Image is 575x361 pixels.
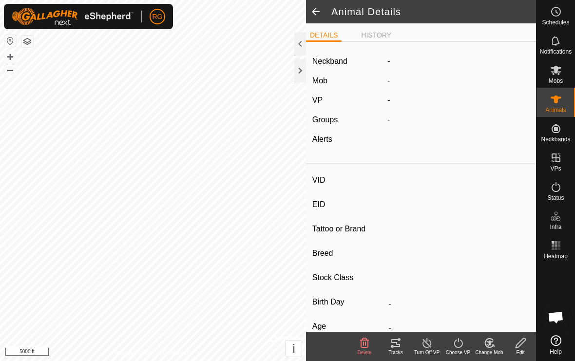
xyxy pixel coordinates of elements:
label: Tattoo or Brand [312,223,385,235]
span: VPs [550,166,561,171]
label: Age [312,320,385,333]
span: Animals [545,107,566,113]
h2: Animal Details [331,6,536,18]
div: Choose VP [442,349,474,356]
span: Neckbands [541,136,570,142]
div: Open chat [541,303,571,332]
span: Heatmap [544,253,568,259]
label: VID [312,174,385,187]
a: Privacy Policy [115,348,151,357]
img: Gallagher Logo [12,8,134,25]
label: Mob [312,76,327,85]
button: – [4,64,16,76]
div: Turn Off VP [411,349,442,356]
label: Neckband [312,56,347,67]
span: Status [547,195,564,201]
span: i [292,342,295,355]
span: - [387,76,390,85]
div: Edit [505,349,536,356]
li: DETAILS [306,30,342,42]
span: Notifications [540,49,572,55]
button: Reset Map [4,35,16,47]
span: RG [153,12,163,22]
span: Delete [358,350,372,355]
button: Map Layers [21,36,33,47]
label: Alerts [312,135,332,143]
label: Groups [312,115,338,124]
div: Tracks [380,349,411,356]
div: - [383,114,534,126]
a: Help [537,331,575,359]
li: HISTORY [357,30,395,40]
label: EID [312,198,385,211]
div: Change Mob [474,349,505,356]
app-display-virtual-paddock-transition: - [387,96,390,104]
label: Breed [312,247,385,260]
label: Stock Class [312,271,385,284]
button: i [286,341,302,357]
label: - [387,56,390,67]
span: Schedules [542,19,569,25]
button: + [4,51,16,63]
span: Mobs [549,78,563,84]
label: VP [312,96,323,104]
a: Contact Us [163,348,192,357]
span: Help [550,349,562,355]
span: Infra [550,224,561,230]
label: Birth Day [312,296,385,308]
